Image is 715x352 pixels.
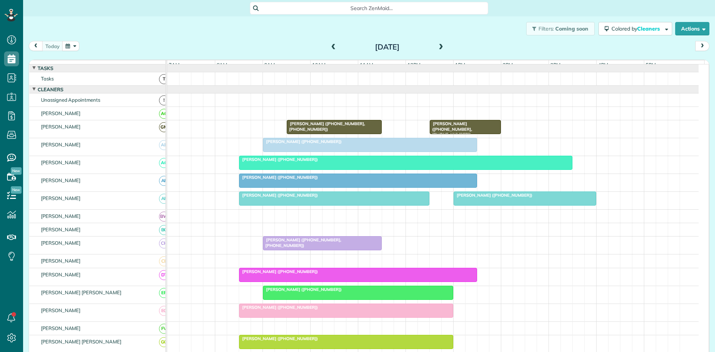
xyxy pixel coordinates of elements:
span: 7am [167,62,181,68]
span: CH [159,238,169,248]
span: [PERSON_NAME] ([PHONE_NUMBER]) [239,157,318,162]
span: [PERSON_NAME] [39,142,82,148]
span: [PERSON_NAME] ([PHONE_NUMBER], [PHONE_NUMBER]) [263,237,341,248]
span: New [11,186,22,194]
span: [PERSON_NAME] [39,195,82,201]
span: [PERSON_NAME] [39,240,82,246]
span: 12pm [406,62,422,68]
span: [PERSON_NAME] ([PHONE_NUMBER]) [239,305,318,310]
span: EG [159,306,169,316]
span: [PERSON_NAME] [39,307,82,313]
span: [PERSON_NAME] ([PHONE_NUMBER]) [263,139,342,144]
span: 2pm [501,62,514,68]
button: next [695,41,709,51]
span: Coming soon [555,25,589,32]
span: GM [159,122,169,132]
span: New [11,167,22,175]
h2: [DATE] [341,43,434,51]
span: 3pm [549,62,562,68]
span: 4pm [597,62,610,68]
span: Tasks [36,65,55,71]
span: GG [159,337,169,347]
span: BW [159,212,169,222]
span: [PERSON_NAME] [PERSON_NAME] [39,289,123,295]
span: AF [159,176,169,186]
span: [PERSON_NAME] ([PHONE_NUMBER]) [239,175,318,180]
span: 8am [215,62,229,68]
span: Colored by [611,25,662,32]
span: AB [159,140,169,150]
span: EP [159,288,169,298]
span: [PERSON_NAME] [39,226,82,232]
span: Unassigned Appointments [39,97,102,103]
span: [PERSON_NAME] [39,258,82,264]
span: [PERSON_NAME] [39,325,82,331]
span: [PERSON_NAME] ([PHONE_NUMBER], [PHONE_NUMBER]) [286,121,365,131]
span: 9am [263,62,277,68]
span: Cleaners [637,25,661,32]
span: 5pm [644,62,657,68]
span: AF [159,194,169,204]
span: DT [159,270,169,280]
span: 1pm [454,62,467,68]
span: [PERSON_NAME] [39,110,82,116]
span: FV [159,324,169,334]
span: [PERSON_NAME] ([PHONE_NUMBER]) [453,193,533,198]
span: Tasks [39,76,55,82]
span: [PERSON_NAME] [39,272,82,278]
span: [PERSON_NAME] [PERSON_NAME] [39,339,123,345]
span: AC [159,109,169,119]
span: [PERSON_NAME] ([PHONE_NUMBER]) [239,336,318,341]
span: [PERSON_NAME] ([PHONE_NUMBER]) [239,193,318,198]
span: [PERSON_NAME] ([PHONE_NUMBER]) [239,269,318,274]
span: [PERSON_NAME] ([PHONE_NUMBER]) [263,287,342,292]
span: [PERSON_NAME] ([PHONE_NUMBER], [PHONE_NUMBER]) [429,121,472,137]
span: AC [159,158,169,168]
span: Filters: [538,25,554,32]
span: 10am [311,62,327,68]
span: ! [159,95,169,105]
button: today [42,41,63,51]
span: [PERSON_NAME] [39,177,82,183]
span: [PERSON_NAME] [39,213,82,219]
span: BC [159,225,169,235]
button: Actions [675,22,709,35]
span: T [159,74,169,84]
button: prev [29,41,43,51]
span: CL [159,256,169,266]
span: [PERSON_NAME] [39,124,82,130]
span: Cleaners [36,86,65,92]
span: [PERSON_NAME] [39,159,82,165]
button: Colored byCleaners [598,22,672,35]
span: 11am [358,62,375,68]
